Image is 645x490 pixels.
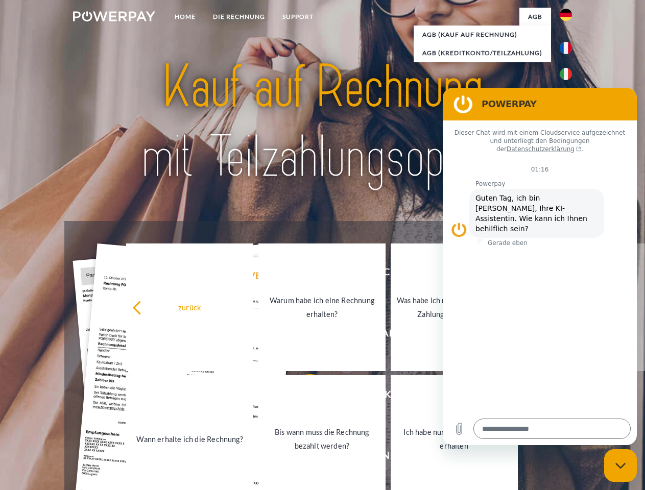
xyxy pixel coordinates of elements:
[414,44,551,62] a: AGB (Kreditkonto/Teilzahlung)
[560,42,572,54] img: fr
[560,68,572,80] img: it
[414,26,551,44] a: AGB (Kauf auf Rechnung)
[98,49,547,195] img: title-powerpay_de.svg
[397,425,512,453] div: Ich habe nur eine Teillieferung erhalten
[397,293,512,321] div: Was habe ich noch offen, ist meine Zahlung eingegangen?
[443,88,637,445] iframe: Messaging-Fenster
[132,300,247,314] div: zurück
[519,8,551,26] a: agb
[604,449,637,482] iframe: Schaltfläche zum Öffnen des Messaging-Fensters; Konversation läuft
[166,8,204,26] a: Home
[265,425,379,453] div: Bis wann muss die Rechnung bezahlt werden?
[73,11,155,21] img: logo-powerpay-white.svg
[265,293,379,321] div: Warum habe ich eine Rechnung erhalten?
[391,243,518,371] a: Was habe ich noch offen, ist meine Zahlung eingegangen?
[560,9,572,21] img: de
[274,8,322,26] a: SUPPORT
[132,432,247,446] div: Wann erhalte ich die Rechnung?
[204,8,274,26] a: DIE RECHNUNG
